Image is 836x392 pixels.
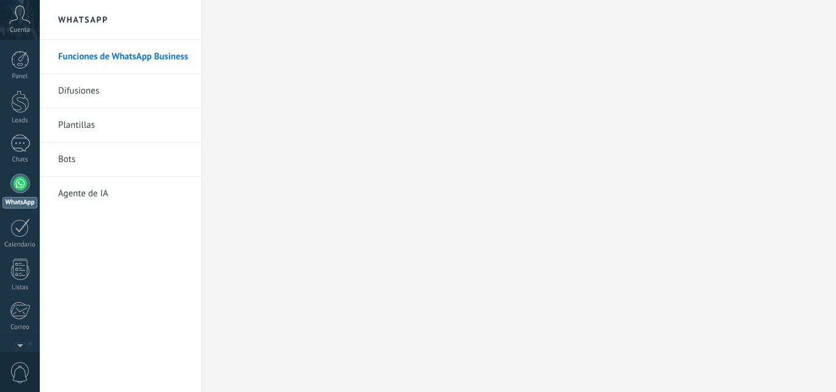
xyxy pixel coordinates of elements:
[40,177,201,210] li: Agente de IA
[40,74,201,108] li: Difusiones
[2,284,38,292] div: Listas
[2,156,38,164] div: Chats
[2,241,38,249] div: Calendario
[10,26,30,34] span: Cuenta
[40,108,201,142] li: Plantillas
[58,142,189,177] a: Bots
[2,117,38,125] div: Leads
[58,40,189,74] a: Funciones de WhatsApp Business
[40,40,201,74] li: Funciones de WhatsApp Business
[58,177,189,211] a: Agente de IA
[58,74,189,108] a: Difusiones
[40,142,201,177] li: Bots
[2,73,38,81] div: Panel
[58,108,189,142] a: Plantillas
[2,197,37,209] div: WhatsApp
[2,324,38,331] div: Correo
